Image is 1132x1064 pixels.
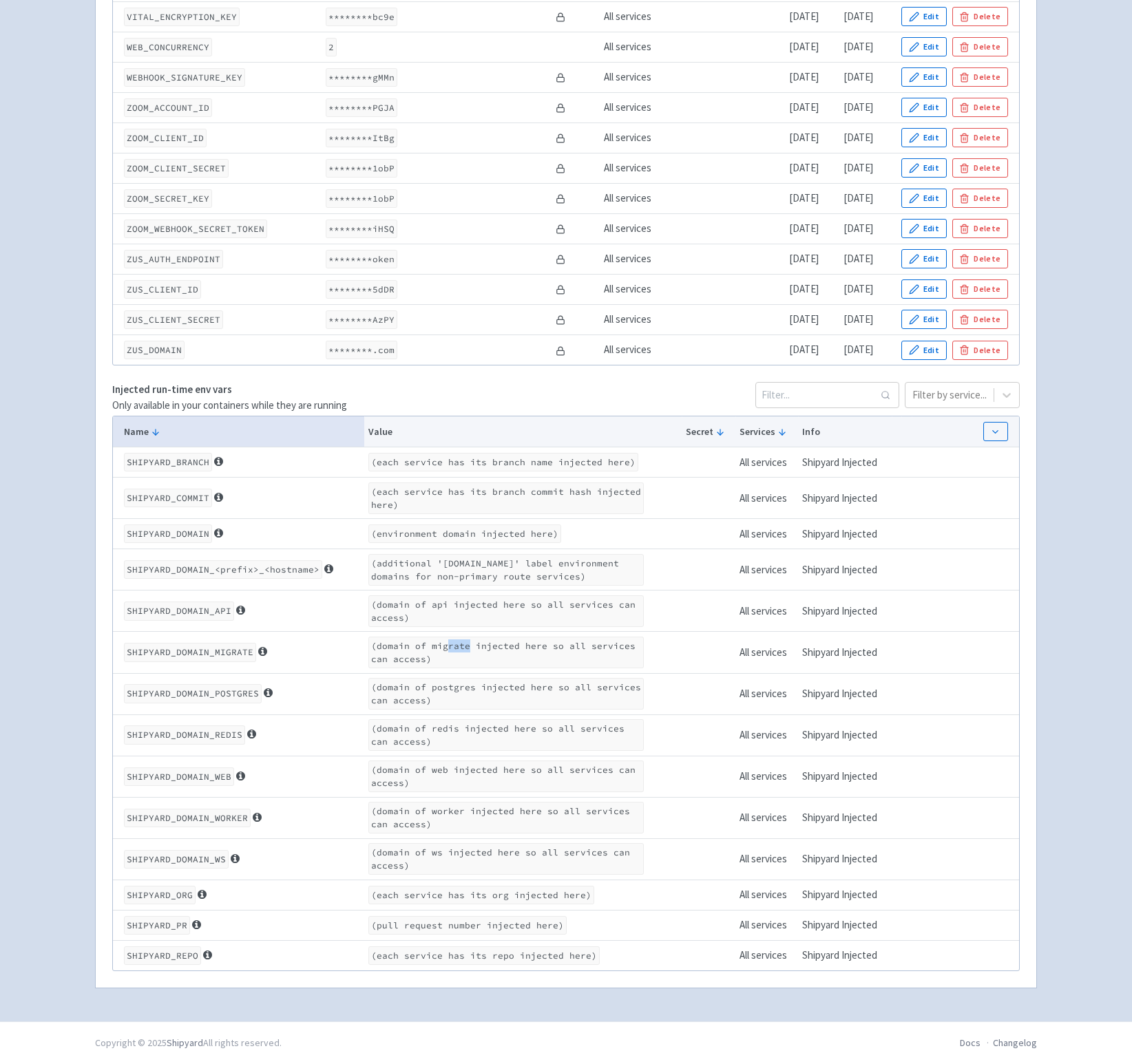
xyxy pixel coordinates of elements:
[124,946,201,965] code: SHIPYARD_REPO
[993,1036,1037,1049] a: Changelog
[843,252,873,265] time: [DATE]
[368,843,644,875] code: (domain of ws injected here so all services can access)
[901,249,947,268] button: Edit
[124,129,207,147] code: ZOOM_CLIENT_ID
[789,282,819,295] time: [DATE]
[901,98,947,117] button: Edit
[960,1036,981,1049] a: Docs
[735,910,798,940] td: All services
[368,916,567,935] code: (pull request number injected here)
[798,519,892,549] td: Shipyard Injected
[686,425,731,439] button: Secret
[167,1036,203,1049] a: Shipyard
[798,714,892,756] td: Shipyard Injected
[789,222,819,235] time: [DATE]
[735,478,798,519] td: All services
[843,222,873,235] time: [DATE]
[798,797,892,838] td: Shipyard Injected
[735,519,798,549] td: All services
[740,425,794,439] button: Services
[124,189,212,208] code: ZOOM_SECRET_KEY
[124,8,240,26] code: VITAL_ENCRYPTION_KEY
[901,158,947,178] button: Edit
[368,482,644,514] code: (each service has its branch commit hash injected here)
[735,880,798,910] td: All services
[368,946,600,965] code: (each service has its repo injected here)
[952,37,1008,56] button: Delete
[599,183,680,213] td: All services
[789,100,819,114] time: [DATE]
[599,92,680,123] td: All services
[599,32,680,62] td: All services
[789,40,819,53] time: [DATE]
[843,100,873,114] time: [DATE]
[735,632,798,673] td: All services
[735,838,798,880] td: All services
[124,220,267,238] code: ZOOM_WEBHOOK_SECRET_TOKEN
[798,673,892,714] td: Shipyard Injected
[952,7,1008,26] button: Delete
[789,252,819,265] time: [DATE]
[368,760,644,792] code: (domain of web injected here so all services can access)
[599,274,680,304] td: All services
[798,880,892,910] td: Shipyard Injected
[952,310,1008,329] button: Delete
[735,756,798,797] td: All services
[112,383,232,396] strong: Injected run-time env vars
[735,590,798,632] td: All services
[843,131,873,144] time: [DATE]
[789,191,819,204] time: [DATE]
[798,478,892,519] td: Shipyard Injected
[789,70,819,83] time: [DATE]
[368,524,561,543] code: (environment domain injected here)
[901,279,947,299] button: Edit
[952,158,1008,178] button: Delete
[901,341,947,360] button: Edit
[901,189,947,208] button: Edit
[124,250,223,268] code: ZUS_AUTH_ENDPOINT
[952,98,1008,117] button: Delete
[124,341,185,359] code: ZUS_DOMAIN
[735,447,798,478] td: All services
[112,398,347,414] p: Only available in your containers while they are running
[798,590,892,632] td: Shipyard Injected
[843,161,873,174] time: [DATE]
[368,637,644,668] code: (domain of migrate injected here so all services can access)
[798,549,892,590] td: Shipyard Injected
[843,191,873,204] time: [DATE]
[735,940,798,970] td: All services
[124,489,212,507] code: SHIPYARD_COMMIT
[798,756,892,797] td: Shipyard Injected
[599,334,680,365] td: All services
[124,602,234,620] code: SHIPYARD_DOMAIN_API
[843,282,873,295] time: [DATE]
[599,244,680,274] td: All services
[952,249,1008,268] button: Delete
[368,886,594,904] code: (each service has its org injected here)
[798,416,892,447] th: Info
[124,280,201,299] code: ZUS_CLIENT_ID
[789,161,819,174] time: [DATE]
[755,382,899,408] input: Filter...
[368,554,644,586] code: (additional '[DOMAIN_NAME]' label environment domains for non-primary route services)
[735,549,798,590] td: All services
[798,447,892,478] td: Shipyard Injected
[798,910,892,940] td: Shipyard Injected
[798,838,892,880] td: Shipyard Injected
[124,684,262,703] code: SHIPYARD_DOMAIN_POSTGRES
[599,153,680,183] td: All services
[843,312,873,326] time: [DATE]
[124,68,245,87] code: WEBHOOK_SIGNATURE_KEY
[798,940,892,970] td: Shipyard Injected
[843,343,873,356] time: [DATE]
[124,809,251,827] code: SHIPYARD_DOMAIN_WORKER
[124,159,229,178] code: ZOOM_CLIENT_SECRET
[124,916,190,935] code: SHIPYARD_PR
[952,219,1008,238] button: Delete
[789,10,819,23] time: [DATE]
[901,7,947,26] button: Edit
[735,714,798,756] td: All services
[368,595,644,627] code: (domain of api injected here so all services can access)
[124,425,359,439] button: Name
[124,886,196,904] code: SHIPYARD_ORG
